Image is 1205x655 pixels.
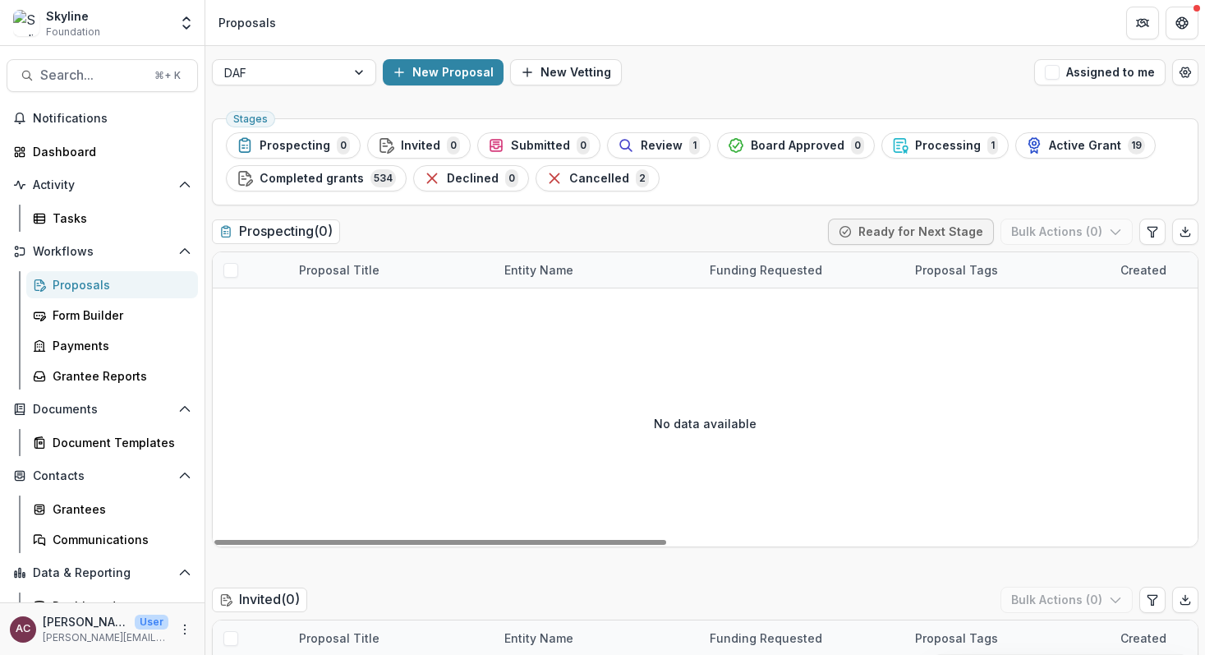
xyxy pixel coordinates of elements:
[53,597,185,615] div: Dashboard
[494,252,700,288] div: Entity Name
[1166,7,1198,39] button: Get Help
[700,261,832,279] div: Funding Requested
[289,630,389,647] div: Proposal Title
[53,307,185,324] div: Form Builder
[536,165,660,191] button: Cancelled2
[53,337,185,354] div: Payments
[26,593,198,620] a: Dashboard
[7,172,198,198] button: Open Activity
[1000,587,1133,613] button: Bulk Actions (0)
[43,613,128,630] p: [PERSON_NAME]
[260,139,330,153] span: Prospecting
[915,139,981,153] span: Processing
[477,132,600,159] button: Submitted0
[53,276,185,293] div: Proposals
[40,67,145,83] span: Search...
[367,132,471,159] button: Invited0
[226,165,407,191] button: Completed grants534
[7,396,198,422] button: Open Documents
[26,271,198,298] a: Proposals
[641,139,683,153] span: Review
[212,219,340,243] h2: Prospecting ( 0 )
[26,302,198,329] a: Form Builder
[700,630,832,647] div: Funding Requested
[717,132,875,159] button: Board Approved0
[26,496,198,523] a: Grantees
[636,169,649,187] span: 2
[494,630,583,647] div: Entity Name
[175,620,195,639] button: More
[135,615,168,630] p: User
[53,500,185,518] div: Grantees
[260,172,364,186] span: Completed grants
[905,252,1111,288] div: Proposal Tags
[53,434,185,451] div: Document Templates
[289,252,494,288] div: Proposal Title
[26,205,198,232] a: Tasks
[226,132,361,159] button: Prospecting0
[1172,587,1198,613] button: Export table data
[1049,139,1121,153] span: Active Grant
[1111,261,1176,279] div: Created
[1034,59,1166,85] button: Assigned to me
[175,7,198,39] button: Open entity switcher
[1000,219,1133,245] button: Bulk Actions (0)
[16,624,30,634] div: Angie Chen
[26,429,198,456] a: Document Templates
[337,136,350,155] span: 0
[700,252,905,288] div: Funding Requested
[7,105,198,131] button: Notifications
[46,7,100,25] div: Skyline
[751,139,844,153] span: Board Approved
[33,112,191,126] span: Notifications
[505,169,518,187] span: 0
[13,10,39,36] img: Skyline
[33,469,172,483] span: Contacts
[401,139,440,153] span: Invited
[7,138,198,165] a: Dashboard
[1111,630,1176,647] div: Created
[447,136,460,155] span: 0
[1126,7,1159,39] button: Partners
[607,132,711,159] button: Review1
[511,139,570,153] span: Submitted
[33,143,185,160] div: Dashboard
[289,261,389,279] div: Proposal Title
[689,136,700,155] span: 1
[1172,59,1198,85] button: Open table manager
[370,169,396,187] span: 534
[26,332,198,359] a: Payments
[151,67,184,85] div: ⌘ + K
[43,630,168,645] p: [PERSON_NAME][EMAIL_ADDRESS][DOMAIN_NAME]
[46,25,100,39] span: Foundation
[33,403,172,417] span: Documents
[905,261,1008,279] div: Proposal Tags
[1139,219,1166,245] button: Edit table settings
[26,362,198,390] a: Grantee Reports
[33,245,172,259] span: Workflows
[218,14,276,31] div: Proposals
[53,210,185,227] div: Tasks
[7,59,198,92] button: Search...
[494,261,583,279] div: Entity Name
[1172,219,1198,245] button: Export table data
[1015,132,1156,159] button: Active Grant19
[33,178,172,192] span: Activity
[33,566,172,580] span: Data & Reporting
[987,136,998,155] span: 1
[383,59,504,85] button: New Proposal
[1139,587,1166,613] button: Edit table settings
[26,526,198,553] a: Communications
[7,463,198,489] button: Open Contacts
[233,113,268,125] span: Stages
[851,136,864,155] span: 0
[447,172,499,186] span: Declined
[1128,136,1145,155] span: 19
[413,165,529,191] button: Declined0
[7,560,198,586] button: Open Data & Reporting
[212,588,307,611] h2: Invited ( 0 )
[53,531,185,548] div: Communications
